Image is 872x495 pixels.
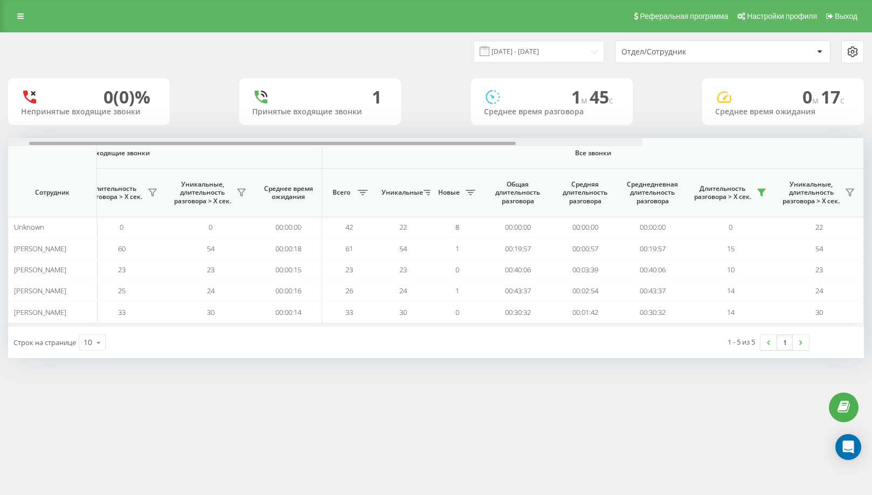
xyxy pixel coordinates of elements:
span: 24 [815,286,823,295]
td: 00:00:00 [619,217,686,238]
td: 00:43:37 [484,280,551,301]
span: 22 [815,222,823,232]
span: 1 [455,286,459,295]
td: 00:19:57 [484,238,551,259]
span: 0 [729,222,732,232]
span: 14 [727,307,735,317]
td: 00:00:18 [255,238,322,259]
div: Среднее время разговора [484,107,620,116]
span: [PERSON_NAME] [14,307,66,317]
span: Unknown [14,222,44,232]
td: 00:19:57 [619,238,686,259]
span: 30 [207,307,214,317]
span: c [840,94,845,106]
div: Отдел/Сотрудник [621,47,750,57]
span: 24 [207,286,214,295]
td: 00:43:37 [619,280,686,301]
span: 22 [399,222,407,232]
span: 23 [345,265,353,274]
span: 23 [118,265,126,274]
span: Уникальные, длительность разговора > Х сек. [171,180,233,205]
span: 33 [345,307,353,317]
td: 00:00:00 [255,217,322,238]
span: 25 [118,286,126,295]
span: c [609,94,613,106]
span: 45 [590,85,613,108]
span: 15 [727,244,735,253]
span: [PERSON_NAME] [14,265,66,274]
span: Сотрудник [17,188,87,197]
span: 23 [399,265,407,274]
span: 14 [727,286,735,295]
span: 17 [821,85,845,108]
span: 23 [207,265,214,274]
td: 00:00:00 [484,217,551,238]
a: 1 [777,335,793,350]
td: 00:03:39 [551,259,619,280]
span: Новые [435,188,462,197]
span: Настройки профиля [747,12,817,20]
td: 00:00:16 [255,280,322,301]
span: м [581,94,590,106]
td: 00:02:54 [551,280,619,301]
td: 00:00:57 [551,238,619,259]
span: [PERSON_NAME] [14,244,66,253]
span: 33 [118,307,126,317]
span: Длительность разговора > Х сек. [82,184,144,201]
span: 10 [727,265,735,274]
span: 1 [571,85,590,108]
td: 00:30:32 [619,301,686,322]
span: Среднедневная длительность разговора [627,180,678,205]
span: Реферальная программа [640,12,728,20]
span: Строк на странице [13,338,76,347]
span: 24 [399,286,407,295]
span: 0 [802,85,821,108]
span: Среднее время ожидания [263,184,314,201]
span: 54 [399,244,407,253]
span: 30 [399,307,407,317]
span: 54 [207,244,214,253]
td: 00:01:42 [551,301,619,322]
span: 60 [118,244,126,253]
td: 00:40:06 [484,259,551,280]
span: 0 [455,265,459,274]
div: Непринятые входящие звонки [21,107,157,116]
span: 30 [815,307,823,317]
div: 1 [372,87,382,107]
span: 23 [815,265,823,274]
span: Длительность разговора > Х сек. [691,184,753,201]
div: Среднее время ожидания [715,107,851,116]
td: 00:40:06 [619,259,686,280]
span: Выход [835,12,857,20]
td: 00:00:15 [255,259,322,280]
td: 00:00:14 [255,301,322,322]
span: Всего [328,188,355,197]
span: 0 [209,222,212,232]
div: 0 (0)% [103,87,150,107]
div: 10 [84,337,92,348]
span: [PERSON_NAME] [14,286,66,295]
span: 0 [455,307,459,317]
span: 61 [345,244,353,253]
span: Уникальные [382,188,420,197]
td: 00:00:00 [551,217,619,238]
td: 00:30:32 [484,301,551,322]
span: 8 [455,222,459,232]
span: 42 [345,222,353,232]
span: м [812,94,821,106]
span: Средняя длительность разговора [559,180,611,205]
span: 0 [120,222,123,232]
div: Open Intercom Messenger [835,434,861,460]
span: 26 [345,286,353,295]
span: 54 [815,244,823,253]
div: Принятые входящие звонки [252,107,388,116]
span: Уникальные, длительность разговора > Х сек. [780,180,842,205]
span: Общая длительность разговора [492,180,543,205]
span: Все звонки [354,149,832,157]
div: 1 - 5 из 5 [728,336,755,347]
span: 1 [455,244,459,253]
